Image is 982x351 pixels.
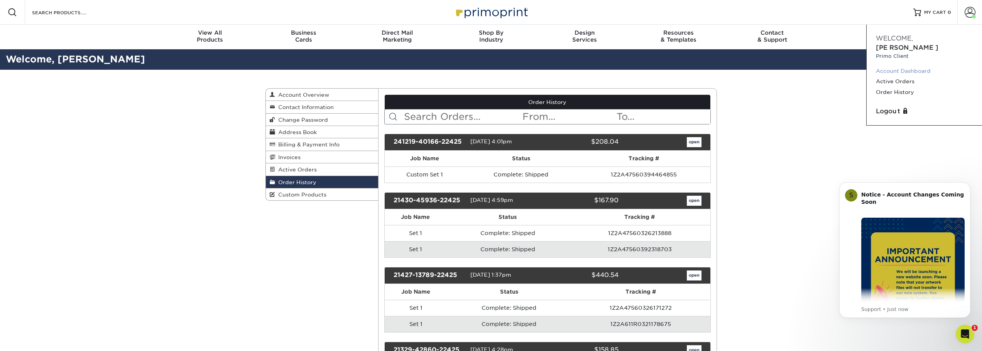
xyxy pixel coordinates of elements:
[275,166,317,173] span: Active Orders
[972,325,978,331] span: 1
[257,29,350,36] span: Business
[571,284,710,300] th: Tracking #
[385,300,447,316] td: Set 1
[569,225,710,241] td: 1Z2A47560326213888
[453,4,530,20] img: Primoprint
[275,117,328,123] span: Change Password
[385,95,710,109] a: Order History
[444,25,538,49] a: Shop ByIndustry
[266,151,379,163] a: Invoices
[444,29,538,36] span: Shop By
[538,25,632,49] a: DesignServices
[542,137,624,147] div: $208.04
[542,270,624,280] div: $440.54
[465,166,577,183] td: Complete: Shipped
[266,126,379,138] a: Address Book
[385,151,465,166] th: Job Name
[388,137,470,147] div: 241219-40166-22425
[876,44,938,51] span: [PERSON_NAME]
[266,101,379,113] a: Contact Information
[470,272,511,278] span: [DATE] 1:37pm
[385,166,465,183] td: Custom Set 1
[266,114,379,126] a: Change Password
[687,137,701,147] a: open
[687,270,701,280] a: open
[275,191,326,198] span: Custom Products
[388,270,470,280] div: 21427-13789-22425
[266,176,379,188] a: Order History
[956,325,974,343] iframe: Intercom live chat
[275,179,316,185] span: Order History
[876,76,973,87] a: Active Orders
[522,109,616,124] input: From...
[385,284,447,300] th: Job Name
[266,163,379,176] a: Active Orders
[632,29,725,36] span: Resources
[465,151,577,166] th: Status
[388,196,470,206] div: 21430-45936-22425
[447,316,571,332] td: Complete: Shipped
[2,327,66,348] iframe: Google Customer Reviews
[350,29,444,36] span: Direct Mail
[163,29,257,36] span: View All
[275,141,340,148] span: Billing & Payment Info
[266,188,379,200] a: Custom Products
[350,25,444,49] a: Direct MailMarketing
[446,225,569,241] td: Complete: Shipped
[385,241,446,257] td: Set 1
[569,241,710,257] td: 1Z2A47560392318703
[616,109,710,124] input: To...
[828,171,982,330] iframe: Intercom notifications message
[31,8,106,17] input: SEARCH PRODUCTS.....
[446,241,569,257] td: Complete: Shipped
[275,92,329,98] span: Account Overview
[403,109,522,124] input: Search Orders...
[447,284,571,300] th: Status
[266,89,379,101] a: Account Overview
[542,196,624,206] div: $167.90
[948,10,951,15] span: 0
[876,87,973,97] a: Order History
[470,197,513,203] span: [DATE] 4:59pm
[275,104,334,110] span: Contact Information
[163,29,257,43] div: Products
[725,29,819,43] div: & Support
[538,29,632,43] div: Services
[163,25,257,49] a: View AllProducts
[275,129,317,135] span: Address Book
[725,25,819,49] a: Contact& Support
[569,209,710,225] th: Tracking #
[266,138,379,151] a: Billing & Payment Info
[876,107,973,116] a: Logout
[257,25,350,49] a: BusinessCards
[571,300,710,316] td: 1Z2A47560326171272
[385,225,446,241] td: Set 1
[446,209,569,225] th: Status
[632,29,725,43] div: & Templates
[385,209,446,225] th: Job Name
[470,138,512,144] span: [DATE] 4:01pm
[876,52,973,60] small: Primo Client
[876,35,913,42] span: Welcome,
[725,29,819,36] span: Contact
[571,316,710,332] td: 1Z2A611R0321178675
[538,29,632,36] span: Design
[444,29,538,43] div: Industry
[275,154,301,160] span: Invoices
[687,196,701,206] a: open
[385,316,447,332] td: Set 1
[876,66,973,76] a: Account Dashboard
[257,29,350,43] div: Cards
[632,25,725,49] a: Resources& Templates
[577,166,710,183] td: 1Z2A47560394464855
[577,151,710,166] th: Tracking #
[447,300,571,316] td: Complete: Shipped
[350,29,444,43] div: Marketing
[924,9,946,16] span: MY CART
